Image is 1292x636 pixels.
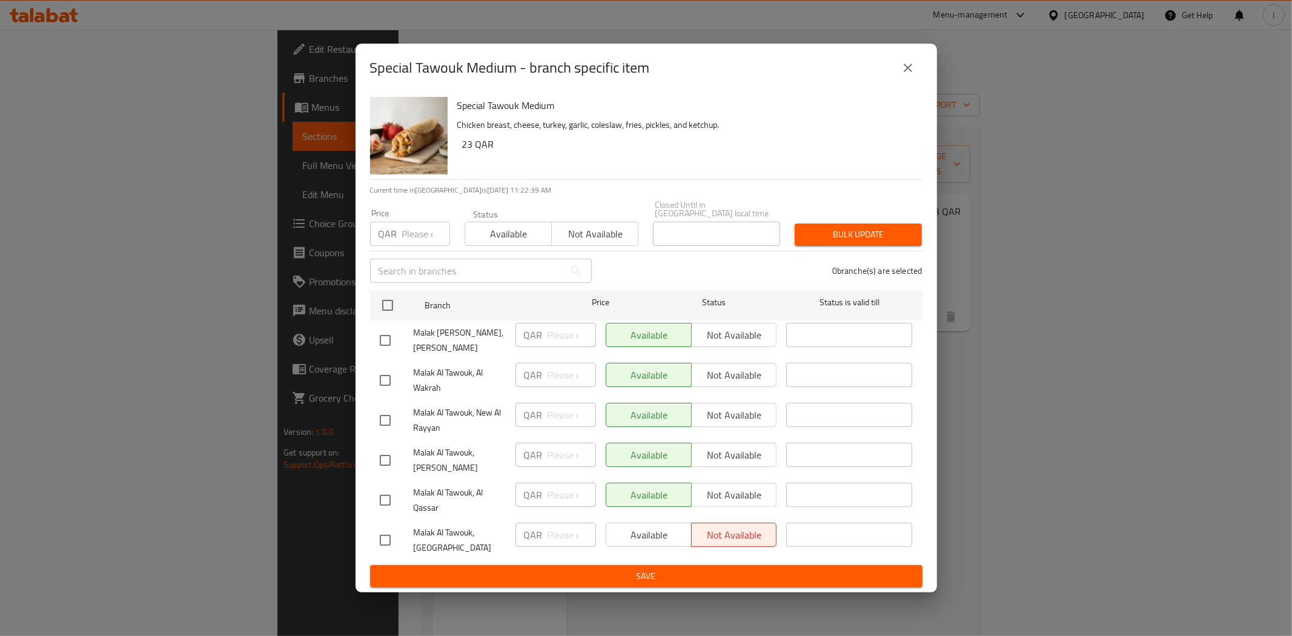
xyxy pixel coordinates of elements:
h2: Special Tawouk Medium - branch specific item [370,58,650,78]
button: Available [465,222,552,246]
input: Search in branches [370,259,564,283]
p: QAR [379,227,397,241]
span: Malak Al Tawouk, [GEOGRAPHIC_DATA] [414,525,506,555]
span: Malak Al Tawouk, Al Qassar [414,485,506,515]
span: Save [380,569,913,584]
input: Please enter price [548,323,596,347]
input: Please enter price [548,443,596,467]
button: Save [370,565,923,588]
p: QAR [524,328,543,342]
input: Please enter price [548,523,596,547]
input: Please enter price [548,483,596,507]
p: QAR [524,448,543,462]
button: Bulk update [795,224,922,246]
span: Status is valid till [786,295,912,310]
h6: 23 QAR [462,136,913,153]
input: Please enter price [548,363,596,387]
img: Special Tawouk Medium [370,97,448,174]
span: Available [470,225,547,243]
span: Status [651,295,777,310]
p: QAR [524,488,543,502]
p: Chicken breast, cheese, turkey, garlic, coleslaw, fries, pickles, and ketchup. [457,118,913,133]
span: Malak Al Tawouk, [PERSON_NAME] [414,445,506,475]
span: Malak Al Tawouk, New Al Rayyan [414,405,506,436]
input: Please enter price [548,403,596,427]
span: Price [560,295,641,310]
p: QAR [524,528,543,542]
p: 0 branche(s) are selected [832,265,923,277]
p: QAR [524,368,543,382]
span: Bulk update [804,227,912,242]
span: Malak [PERSON_NAME], [PERSON_NAME] [414,325,506,356]
button: close [893,53,923,82]
span: Not available [557,225,634,243]
p: Current time in [GEOGRAPHIC_DATA] is [DATE] 11:22:39 AM [370,185,923,196]
button: Not available [551,222,638,246]
span: Malak Al Tawouk, Al Wakrah [414,365,506,396]
span: Branch [425,298,551,313]
h6: Special Tawouk Medium [457,97,913,114]
p: QAR [524,408,543,422]
input: Please enter price [402,222,450,246]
